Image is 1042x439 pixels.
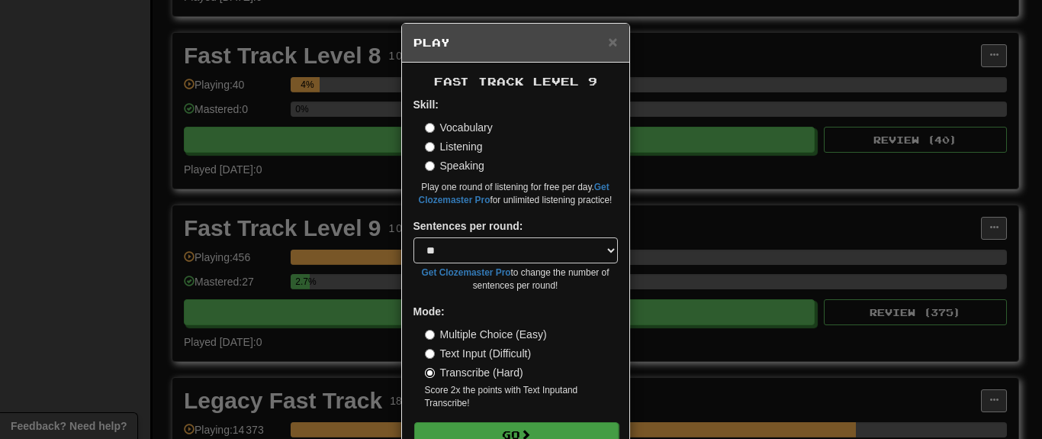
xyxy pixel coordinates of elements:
[425,368,435,378] input: Transcribe (Hard)
[425,120,493,135] label: Vocabulary
[425,142,435,152] input: Listening
[608,33,617,50] span: ×
[608,34,617,50] button: Close
[425,327,547,342] label: Multiple Choice (Easy)
[425,161,435,171] input: Speaking
[425,346,532,361] label: Text Input (Difficult)
[425,330,435,340] input: Multiple Choice (Easy)
[425,365,523,380] label: Transcribe (Hard)
[425,123,435,133] input: Vocabulary
[413,35,618,50] h5: Play
[422,267,511,278] a: Get Clozemaster Pro
[413,305,445,318] strong: Mode:
[413,181,618,207] small: Play one round of listening for free per day. for unlimited listening practice!
[425,139,483,154] label: Listening
[413,218,523,234] label: Sentences per round:
[434,75,597,88] span: Fast Track Level 9
[425,158,484,173] label: Speaking
[413,98,439,111] strong: Skill:
[413,266,618,292] small: to change the number of sentences per round!
[425,349,435,359] input: Text Input (Difficult)
[425,384,618,410] small: Score 2x the points with Text Input and Transcribe !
